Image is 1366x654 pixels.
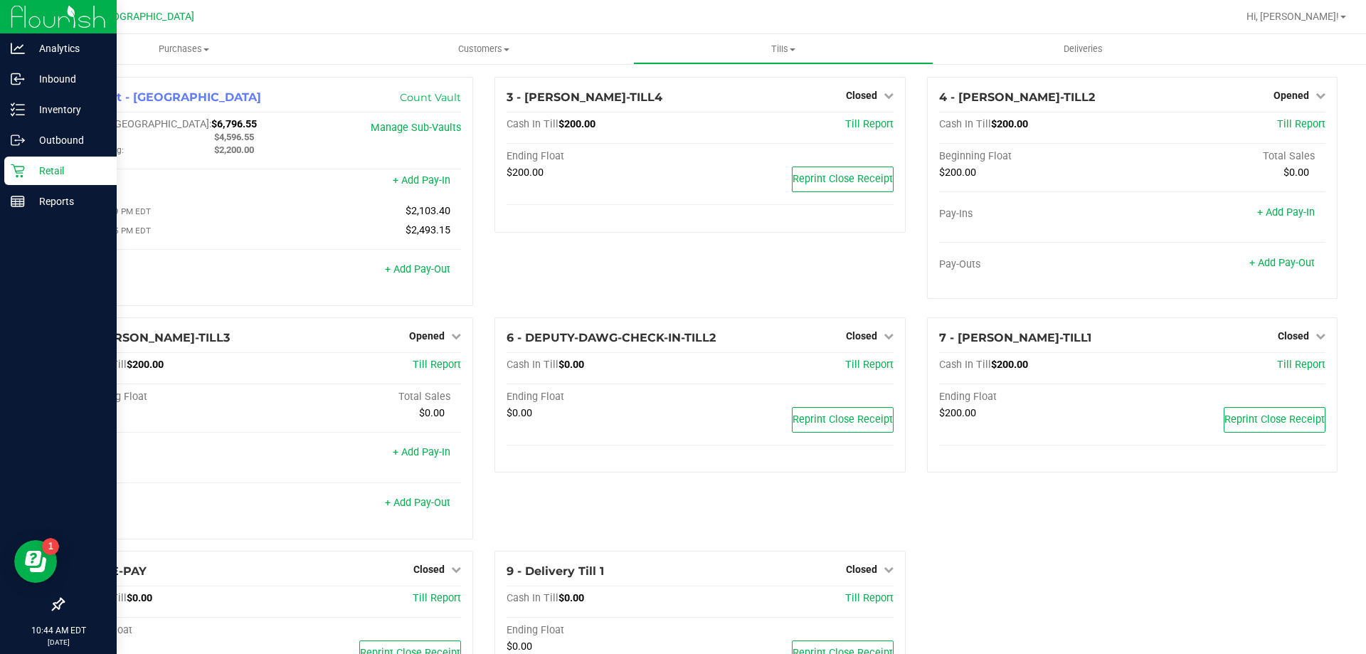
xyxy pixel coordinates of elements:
p: Reports [25,193,110,210]
span: Closed [413,564,445,575]
span: Closed [846,90,877,101]
a: + Add Pay-In [393,174,450,186]
span: Cash In Till [939,359,991,371]
span: Cash In Till [939,118,991,130]
inline-svg: Analytics [11,41,25,56]
a: Manage Sub-Vaults [371,122,461,134]
div: Pay-Ins [75,448,268,460]
iframe: Resource center unread badge [42,538,59,555]
span: $6,796.55 [211,118,257,130]
span: Cash In [GEOGRAPHIC_DATA]: [75,118,211,130]
p: Analytics [25,40,110,57]
div: Ending Float [939,391,1133,404]
span: Reprint Close Receipt [1224,413,1325,426]
p: Retail [25,162,110,179]
div: Beginning Float [939,150,1133,163]
a: Till Report [413,592,461,604]
span: $0.00 [507,407,532,419]
span: $200.00 [127,359,164,371]
a: + Add Pay-In [1257,206,1315,218]
inline-svg: Outbound [11,133,25,147]
span: Reprint Close Receipt [793,413,893,426]
span: 6 - DEPUTY-DAWG-CHECK-IN-TILL2 [507,331,716,344]
span: $0.00 [1283,167,1309,179]
span: 9 - Delivery Till 1 [507,564,604,578]
p: 10:44 AM EDT [6,624,110,637]
span: 4 - [PERSON_NAME]-TILL2 [939,90,1095,104]
span: Cash In Till [507,118,558,130]
a: + Add Pay-Out [1249,257,1315,269]
span: Closed [1278,330,1309,342]
span: $0.00 [507,640,532,653]
a: Till Report [413,359,461,371]
p: Inventory [25,101,110,118]
span: $4,596.55 [214,132,254,142]
span: 5 - [PERSON_NAME]-TILL3 [75,331,230,344]
inline-svg: Reports [11,194,25,209]
span: $200.00 [558,118,595,130]
a: Deliveries [933,34,1233,64]
p: Inbound [25,70,110,88]
span: Deliveries [1044,43,1122,56]
div: Pay-Outs [939,258,1133,271]
div: Total Sales [1132,150,1325,163]
a: Till Report [1277,118,1325,130]
a: Customers [334,34,633,64]
span: Customers [334,43,632,56]
a: Till Report [845,359,894,371]
div: Total Sales [268,391,462,404]
div: Pay-Ins [75,176,268,189]
span: $200.00 [507,167,544,179]
span: Opened [409,330,445,342]
div: Ending Float [507,624,700,637]
span: 7 - [PERSON_NAME]-TILL1 [939,331,1091,344]
span: $2,103.40 [406,205,450,217]
a: Till Report [1277,359,1325,371]
inline-svg: Inventory [11,102,25,117]
span: $0.00 [419,407,445,419]
p: Outbound [25,132,110,149]
span: 1 - Vault - [GEOGRAPHIC_DATA] [75,90,261,104]
iframe: Resource center [14,540,57,583]
a: Till Report [845,592,894,604]
span: Closed [846,564,877,575]
a: Purchases [34,34,334,64]
div: Beginning Float [75,391,268,404]
span: Closed [846,330,877,342]
span: $2,200.00 [214,144,254,155]
span: Cash In Till [507,359,558,371]
a: + Add Pay-In [393,446,450,458]
span: $200.00 [991,359,1028,371]
span: Tills [634,43,932,56]
span: $0.00 [558,359,584,371]
button: Reprint Close Receipt [792,407,894,433]
div: Ending Float [507,391,700,404]
inline-svg: Inbound [11,72,25,86]
span: $200.00 [939,167,976,179]
span: [GEOGRAPHIC_DATA] [97,11,194,23]
span: Hi, [PERSON_NAME]! [1246,11,1339,22]
span: 3 - [PERSON_NAME]-TILL4 [507,90,662,104]
span: Cash In Till [507,592,558,604]
span: Opened [1274,90,1309,101]
inline-svg: Retail [11,164,25,178]
p: [DATE] [6,637,110,648]
div: Ending Float [75,624,268,637]
span: Till Report [845,118,894,130]
span: Purchases [34,43,334,56]
a: Tills [633,34,933,64]
a: Count Vault [400,91,461,104]
span: $200.00 [939,407,976,419]
div: Pay-Ins [939,208,1133,221]
span: Reprint Close Receipt [793,173,893,185]
a: + Add Pay-Out [385,497,450,509]
span: $0.00 [558,592,584,604]
div: Ending Float [507,150,700,163]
